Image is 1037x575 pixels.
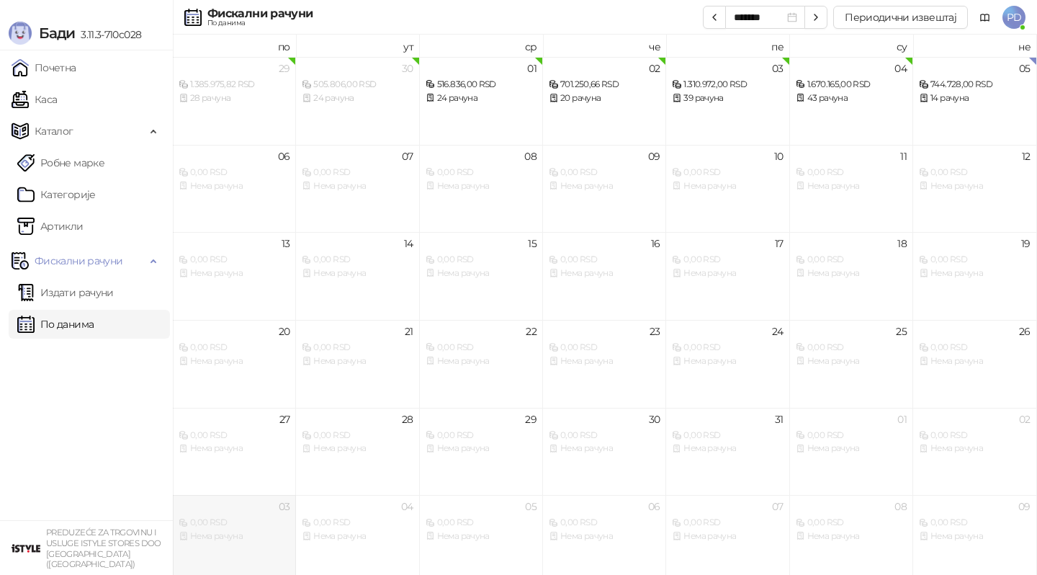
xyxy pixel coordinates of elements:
div: 29 [279,63,290,73]
div: 26 [1019,326,1031,336]
div: 0,00 RSD [672,516,783,530]
div: 505.806,00 RSD [302,78,413,92]
td: 2025-10-23 [543,320,666,408]
div: Нема рачуна [179,267,289,280]
div: 30 [649,414,660,424]
div: 07 [402,151,413,161]
span: 3.11.3-710c028 [75,28,141,41]
td: 2025-10-26 [913,320,1036,408]
div: 03 [279,502,290,512]
div: 09 [1018,502,1031,512]
th: по [173,35,296,57]
td: 2025-10-30 [543,408,666,496]
div: Нема рачуна [302,530,413,543]
div: 29 [525,414,537,424]
th: пе [666,35,789,57]
td: 2025-10-14 [296,232,419,320]
div: Нема рачуна [549,179,660,193]
td: 2025-10-02 [543,57,666,145]
td: 2025-10-11 [790,145,913,233]
div: Нема рачуна [796,355,907,368]
div: 701.250,66 RSD [549,78,660,92]
div: 0,00 RSD [302,516,413,530]
div: 0,00 RSD [302,341,413,355]
a: Издати рачуни [17,278,114,307]
div: 30 [402,63,413,73]
div: 21 [405,326,413,336]
div: 14 [404,239,413,249]
div: 11 [900,151,907,161]
td: 2025-10-27 [173,408,296,496]
div: Нема рачуна [426,179,537,193]
div: 0,00 RSD [179,341,289,355]
td: 2025-10-16 [543,232,666,320]
div: 0,00 RSD [302,166,413,179]
div: 0,00 RSD [672,253,783,267]
div: 0,00 RSD [179,166,289,179]
th: су [790,35,913,57]
div: Нема рачуна [179,179,289,193]
td: 2025-10-03 [666,57,789,145]
td: 2025-10-07 [296,145,419,233]
div: 05 [525,502,537,512]
div: 02 [1019,414,1031,424]
a: Каса [12,85,57,114]
div: 0,00 RSD [796,429,907,442]
div: 06 [278,151,290,161]
td: 2025-10-17 [666,232,789,320]
div: Нема рачуна [672,267,783,280]
div: 18 [897,239,907,249]
div: Нема рачуна [796,179,907,193]
div: 0,00 RSD [549,516,660,530]
div: 0,00 RSD [426,166,537,179]
div: По данима [207,19,313,27]
div: 0,00 RSD [549,253,660,267]
div: 02 [649,63,660,73]
td: 2025-10-04 [790,57,913,145]
div: 0,00 RSD [919,429,1030,442]
div: 0,00 RSD [426,516,537,530]
div: Нема рачуна [919,267,1030,280]
td: 2025-10-08 [420,145,543,233]
div: 24 рачуна [302,92,413,105]
div: 744.728,00 RSD [919,78,1030,92]
div: 1.670.165,00 RSD [796,78,907,92]
td: 2025-10-19 [913,232,1036,320]
div: Нема рачуна [426,355,537,368]
th: ср [420,35,543,57]
span: Фискални рачуни [35,246,122,275]
div: Нема рачуна [549,530,660,543]
div: 0,00 RSD [919,341,1030,355]
td: 2025-10-29 [420,408,543,496]
span: Бади [39,24,75,42]
div: 28 [402,414,413,424]
div: 0,00 RSD [426,253,537,267]
a: Почетна [12,53,76,82]
td: 2025-11-01 [790,408,913,496]
div: 0,00 RSD [672,166,783,179]
div: 20 рачуна [549,92,660,105]
div: 14 рачуна [919,92,1030,105]
a: ArtikliАртикли [17,212,84,241]
div: 12 [1022,151,1031,161]
td: 2025-09-30 [296,57,419,145]
div: 0,00 RSD [179,516,289,530]
div: 0,00 RSD [919,516,1030,530]
div: 24 рачуна [426,92,537,105]
a: Категорије [17,180,96,209]
td: 2025-10-01 [420,57,543,145]
div: 0,00 RSD [672,341,783,355]
small: PREDUZEĆE ZA TRGOVINU I USLUGE ISTYLE STORES DOO [GEOGRAPHIC_DATA] ([GEOGRAPHIC_DATA]) [46,527,161,569]
td: 2025-10-25 [790,320,913,408]
td: 2025-10-15 [420,232,543,320]
div: Нема рачуна [179,530,289,543]
div: 0,00 RSD [796,253,907,267]
div: 04 [401,502,413,512]
div: Нема рачуна [549,442,660,455]
div: 10 [774,151,784,161]
div: 0,00 RSD [179,429,289,442]
div: Нема рачуна [549,355,660,368]
td: 2025-10-09 [543,145,666,233]
a: Робне марке [17,148,104,177]
div: 0,00 RSD [302,429,413,442]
